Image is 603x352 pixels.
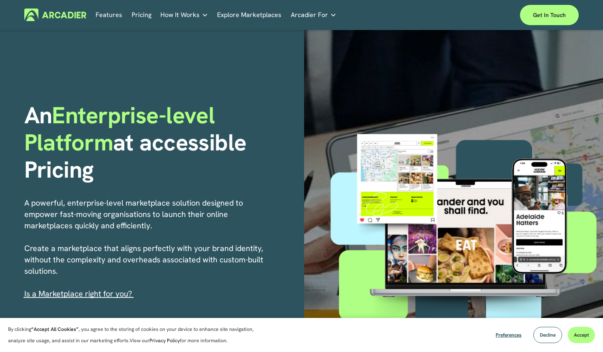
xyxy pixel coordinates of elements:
[217,9,281,21] a: Explore Marketplaces
[24,100,221,157] span: Enterprise-level Platform
[24,288,132,299] span: I
[160,9,208,21] a: folder dropdown
[96,9,122,21] a: Features
[8,324,271,346] p: By clicking , you agree to the storing of cookies on your device to enhance site navigation, anal...
[24,197,275,299] p: A powerful, enterprise-level marketplace solution designed to empower fast-moving organisations t...
[533,327,562,343] button: Decline
[149,337,180,344] a: Privacy Policy
[291,9,337,21] a: folder dropdown
[496,332,522,338] span: Preferences
[132,9,151,21] a: Pricing
[490,327,528,343] button: Preferences
[291,9,328,21] span: Arcadier For
[24,9,86,21] img: Arcadier
[540,332,556,338] span: Decline
[520,5,579,25] a: Get in touch
[31,326,79,333] strong: “Accept All Cookies”
[24,102,299,184] h1: An at accessible Pricing
[563,313,603,352] iframe: Chat Widget
[160,9,200,21] span: How It Works
[26,288,132,299] a: s a Marketplace right for you?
